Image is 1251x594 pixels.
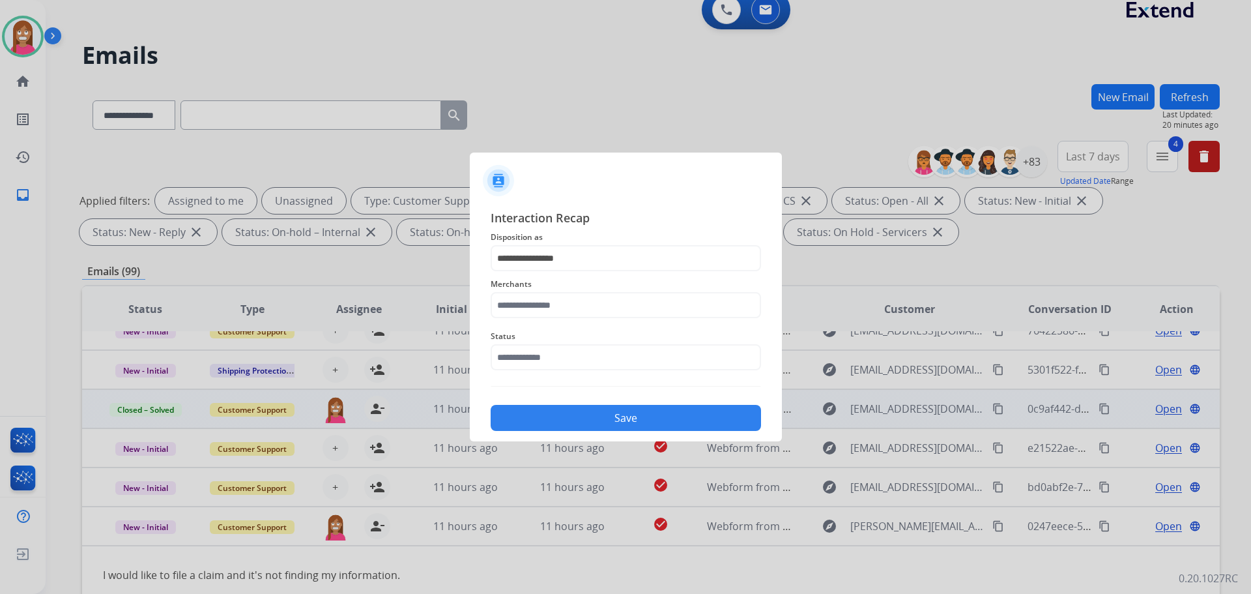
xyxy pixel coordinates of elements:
button: Save [491,405,761,431]
span: Merchants [491,276,761,292]
span: Disposition as [491,230,761,245]
img: contactIcon [483,165,514,196]
span: Status [491,329,761,344]
p: 0.20.1027RC [1179,571,1238,586]
span: Interaction Recap [491,209,761,230]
